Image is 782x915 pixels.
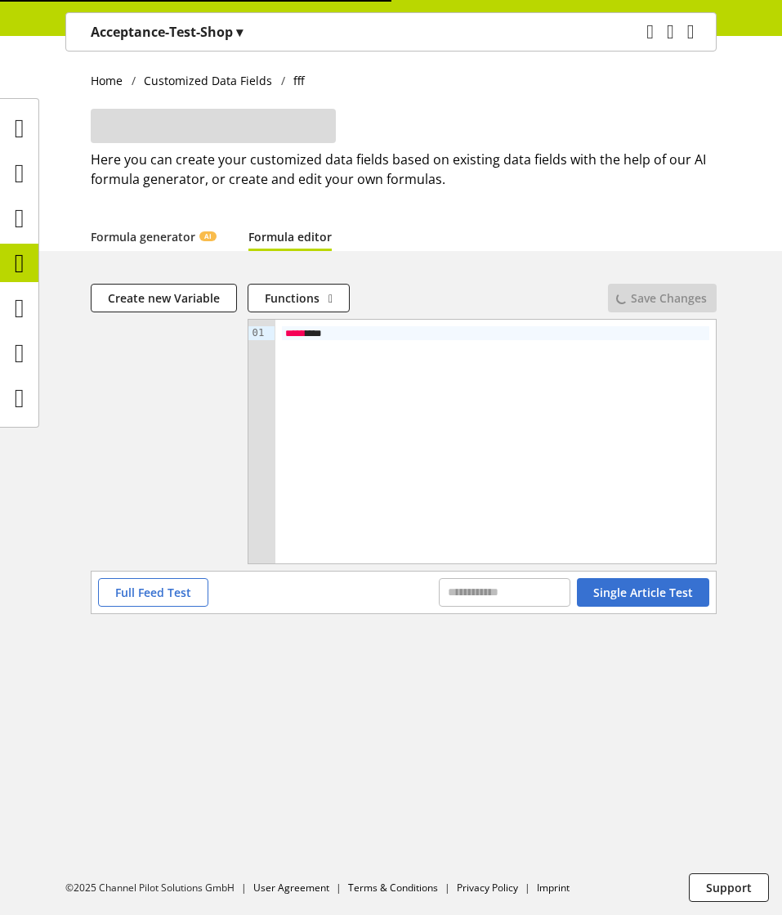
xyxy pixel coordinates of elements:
button: Single Article Test [577,578,709,607]
span: Single Article Test [593,584,693,601]
a: Formula editor [248,228,332,245]
span: AI [204,231,212,241]
span: ▾ [236,23,243,41]
li: ©2025 Channel Pilot Solutions GmbH [65,881,253,895]
h2: Here you can create your customized data fields based on existing data fields with the help of ou... [91,150,717,189]
a: Terms & Conditions [348,881,438,895]
span: Create new Variable [108,289,220,307]
a: Customized Data Fields [136,72,281,89]
button: Functions [248,284,350,312]
p: Acceptance-Test-Shop [91,22,243,42]
nav: main navigation [65,12,717,52]
span: Full Feed Test [115,584,191,601]
button: Create new Variable [91,284,237,312]
span: Support [706,879,752,896]
a: Formula generatorAI [91,228,216,245]
span: Functions [265,289,320,307]
button: Full Feed Test [98,578,208,607]
div: 01 [248,326,267,340]
a: Home [91,72,132,89]
a: User Agreement [253,881,329,895]
button: Support [689,873,769,902]
a: Imprint [537,881,570,895]
a: Privacy Policy [457,881,518,895]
